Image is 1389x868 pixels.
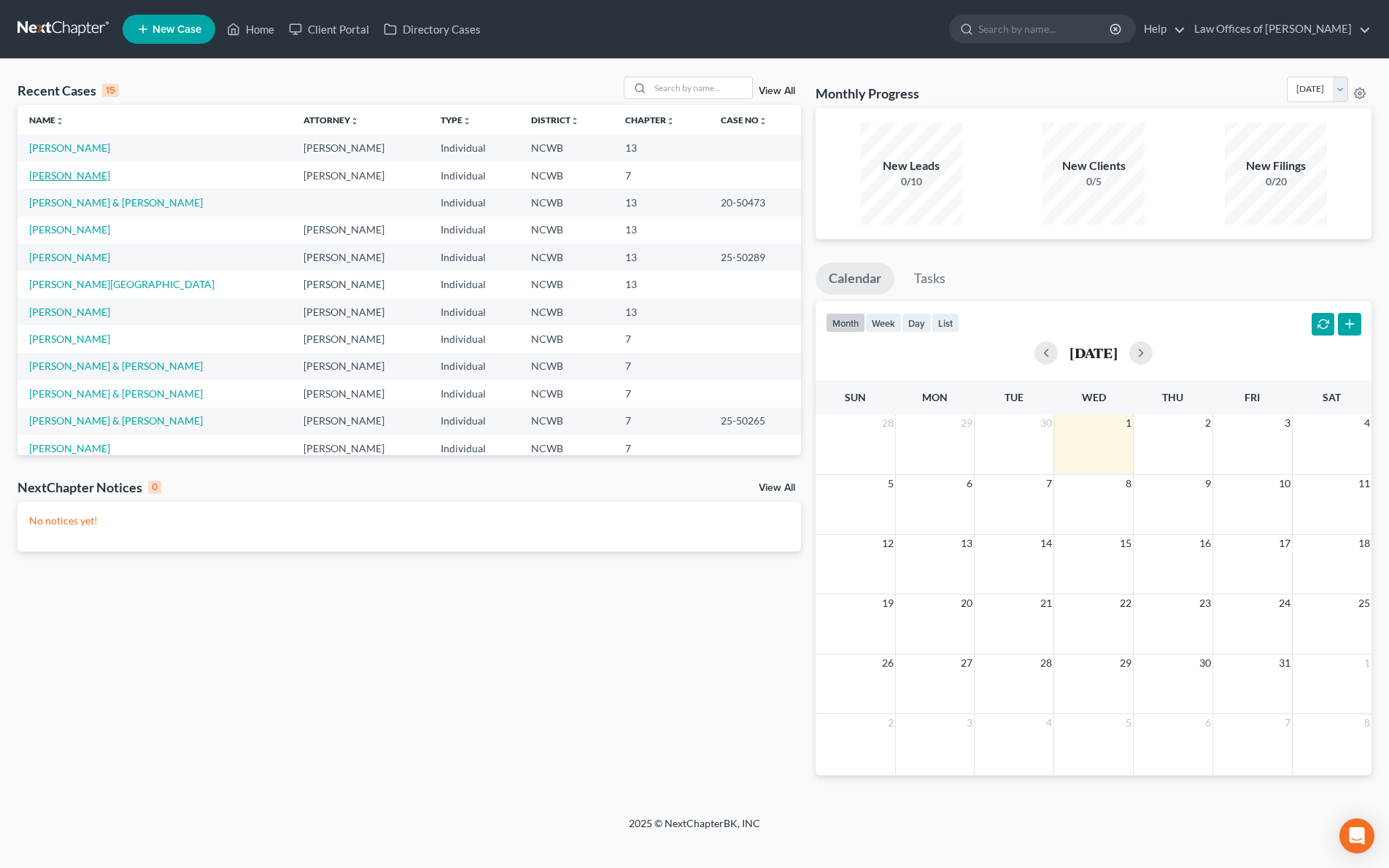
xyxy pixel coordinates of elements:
span: Wed [1082,391,1106,403]
a: [PERSON_NAME] [29,169,110,182]
h3: Monthly Progress [816,85,919,102]
span: 2 [886,714,895,732]
i: unfold_more [666,117,675,125]
span: 10 [1277,475,1292,492]
span: 7 [1283,714,1292,732]
td: NCWB [519,408,614,435]
p: No notices yet! [29,514,789,528]
span: 15 [1118,535,1133,552]
span: 9 [1204,475,1212,492]
td: Individual [429,353,519,380]
span: 1 [1363,654,1371,672]
td: Individual [429,298,519,325]
td: 7 [614,325,709,352]
a: [PERSON_NAME] [29,251,110,263]
td: 13 [614,217,709,244]
a: Law Offices of [PERSON_NAME] [1187,16,1371,42]
span: 20 [959,594,974,612]
div: Recent Cases [18,82,119,99]
button: week [865,313,902,333]
td: Individual [429,217,519,244]
a: Calendar [816,263,894,295]
span: 18 [1357,535,1371,552]
div: 0/20 [1225,174,1327,189]
a: Nameunfold_more [29,115,64,125]
td: [PERSON_NAME] [292,271,429,298]
span: 19 [881,594,895,612]
td: [PERSON_NAME] [292,353,429,380]
span: 3 [965,714,974,732]
td: 7 [614,353,709,380]
a: [PERSON_NAME] & [PERSON_NAME] [29,360,203,372]
td: 13 [614,189,709,216]
a: [PERSON_NAME] [29,306,110,318]
td: NCWB [519,380,614,407]
span: 4 [1045,714,1053,732]
td: 20-50473 [709,189,801,216]
td: Individual [429,435,519,462]
span: 28 [881,414,895,432]
span: 3 [1283,414,1292,432]
span: Sat [1323,391,1341,403]
span: Tue [1005,391,1024,403]
div: 0 [148,481,161,494]
td: NCWB [519,134,614,161]
span: 29 [1118,654,1133,672]
td: [PERSON_NAME] [292,134,429,161]
td: NCWB [519,162,614,189]
div: 2025 © NextChapterBK, INC [279,816,1110,842]
span: 6 [965,475,974,492]
span: 25 [1357,594,1371,612]
span: 31 [1277,654,1292,672]
td: 7 [614,408,709,435]
a: Home [220,16,282,42]
a: Tasks [901,263,959,295]
td: Individual [429,189,519,216]
a: [PERSON_NAME] [29,333,110,345]
td: Individual [429,408,519,435]
div: New Leads [860,158,962,174]
span: 2 [1204,414,1212,432]
a: View All [759,483,795,493]
a: [PERSON_NAME] & [PERSON_NAME] [29,414,203,427]
button: day [902,313,932,333]
div: 0/10 [860,174,962,189]
span: 4 [1363,414,1371,432]
span: Sun [845,391,866,403]
span: 8 [1363,714,1371,732]
i: unfold_more [759,117,767,125]
a: View All [759,86,795,96]
td: NCWB [519,217,614,244]
span: New Case [152,24,201,35]
a: [PERSON_NAME] & [PERSON_NAME] [29,387,203,400]
span: Thu [1162,391,1183,403]
td: 25-50265 [709,408,801,435]
a: Client Portal [282,16,376,42]
a: Directory Cases [376,16,488,42]
span: Mon [922,391,948,403]
td: 7 [614,435,709,462]
span: 23 [1198,594,1212,612]
span: 5 [1124,714,1133,732]
a: [PERSON_NAME] & [PERSON_NAME] [29,196,203,209]
i: unfold_more [570,117,579,125]
td: [PERSON_NAME] [292,217,429,244]
span: 16 [1198,535,1212,552]
span: 8 [1124,475,1133,492]
i: unfold_more [350,117,359,125]
div: New Clients [1042,158,1145,174]
td: NCWB [519,435,614,462]
a: [PERSON_NAME][GEOGRAPHIC_DATA] [29,278,214,290]
h2: [DATE] [1069,345,1118,360]
td: [PERSON_NAME] [292,408,429,435]
span: 6 [1204,714,1212,732]
td: Individual [429,162,519,189]
span: 11 [1357,475,1371,492]
span: 17 [1277,535,1292,552]
td: [PERSON_NAME] [292,162,429,189]
td: NCWB [519,244,614,271]
button: month [826,313,865,333]
i: unfold_more [55,117,64,125]
td: Individual [429,134,519,161]
td: [PERSON_NAME] [292,325,429,352]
